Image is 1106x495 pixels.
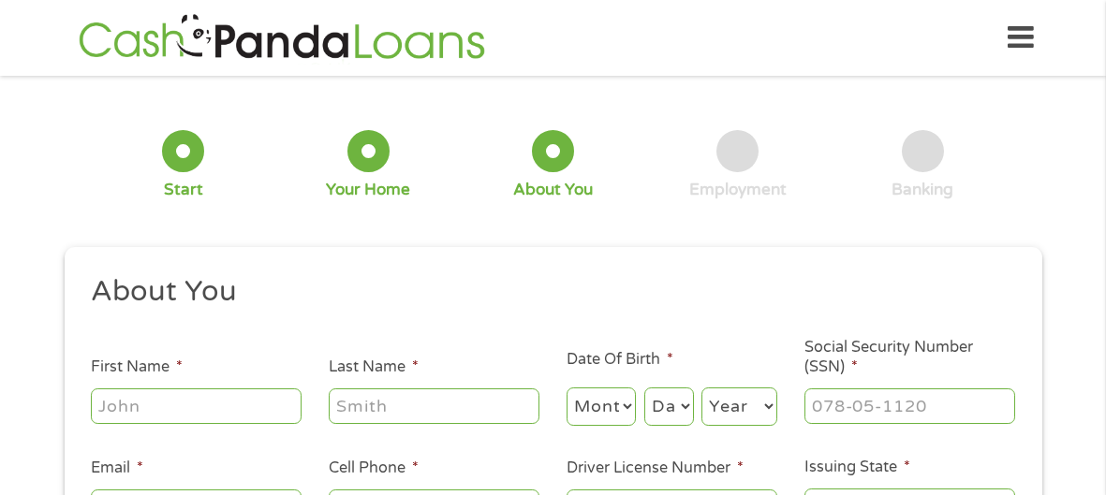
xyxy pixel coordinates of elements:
[91,357,183,377] label: First Name
[567,350,673,370] label: Date Of Birth
[567,459,744,478] label: Driver License Number
[329,459,419,478] label: Cell Phone
[91,459,143,478] label: Email
[892,180,953,200] div: Banking
[804,458,910,477] label: Issuing State
[164,180,203,200] div: Start
[689,180,787,200] div: Employment
[513,180,593,200] div: About You
[329,388,539,424] input: Smith
[91,273,1001,311] h2: About You
[329,357,419,377] label: Last Name
[91,388,302,424] input: John
[326,180,410,200] div: Your Home
[804,338,1015,377] label: Social Security Number (SSN)
[73,11,491,65] img: GetLoanNow Logo
[804,388,1015,424] input: 078-05-1120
